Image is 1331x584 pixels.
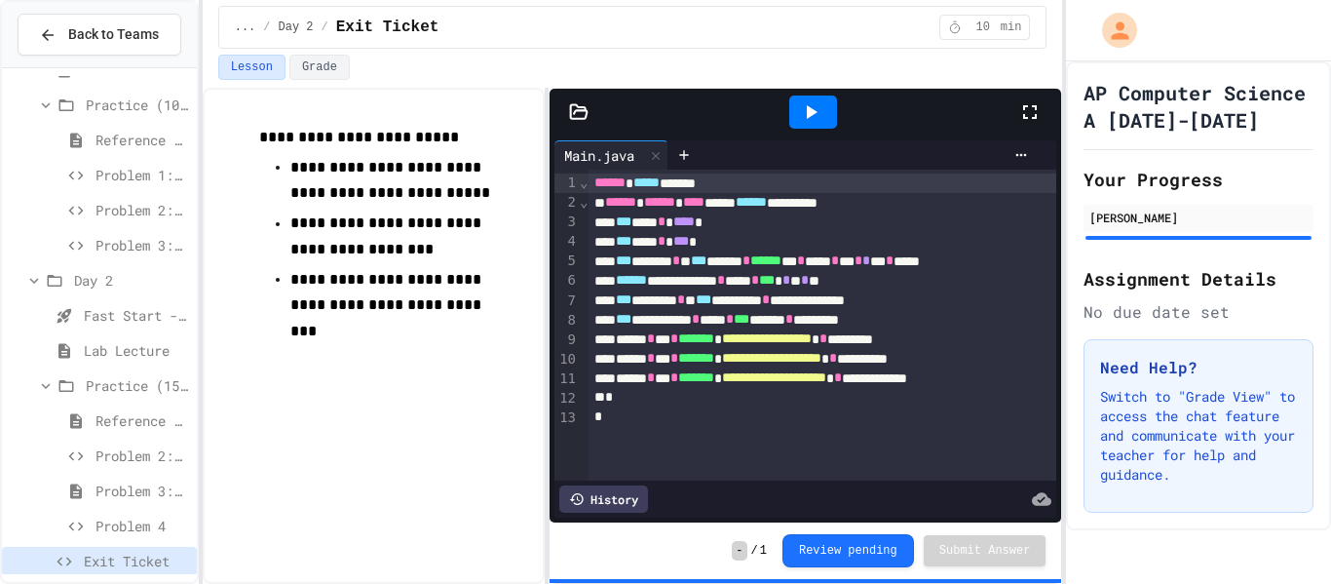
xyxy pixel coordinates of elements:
[1082,8,1142,53] div: My Account
[1100,387,1297,485] p: Switch to "Grade View" to access the chat feature and communicate with your teacher for help and ...
[782,534,914,567] button: Review pending
[554,145,644,166] div: Main.java
[751,543,758,559] span: /
[95,235,189,255] span: Problem 3: Library Growth
[95,410,189,431] span: Reference link
[939,543,1031,559] span: Submit Answer
[732,541,746,561] span: -
[95,165,189,185] span: Problem 1: Book Rating Difference
[554,252,579,271] div: 5
[1089,209,1308,226] div: [PERSON_NAME]
[554,409,579,428] div: 13
[554,174,579,193] div: 1
[68,24,159,45] span: Back to Teams
[95,130,189,150] span: Reference link
[760,543,767,559] span: 1
[95,516,189,536] span: Problem 4
[279,19,314,35] span: Day 2
[924,535,1046,566] button: Submit Answer
[968,19,999,35] span: 10
[579,175,589,190] span: Fold line
[559,486,648,513] div: History
[1084,79,1313,134] h1: AP Computer Science A [DATE]-[DATE]
[289,55,350,80] button: Grade
[554,389,579,409] div: 12
[554,140,668,170] div: Main.java
[554,331,579,350] div: 9
[554,292,579,311] div: 7
[322,19,328,35] span: /
[86,375,189,396] span: Practice (15 mins)
[84,305,189,326] span: Fast Start - Quiz
[1100,356,1297,379] h3: Need Help?
[84,340,189,361] span: Lab Lecture
[579,194,589,210] span: Fold line
[263,19,270,35] span: /
[235,19,256,35] span: ...
[554,311,579,331] div: 8
[554,193,579,213] div: 2
[554,370,579,389] div: 11
[84,551,189,571] span: Exit Ticket
[1084,300,1313,324] div: No due date set
[1084,265,1313,292] h2: Assignment Details
[554,213,579,232] div: 3
[554,271,579,291] div: 6
[18,14,181,56] button: Back to Teams
[95,481,189,501] span: Problem 3: Running programs
[95,446,189,466] span: Problem 2: Random integer between 25-75
[554,232,579,252] div: 4
[1001,19,1022,35] span: min
[1084,166,1313,193] h2: Your Progress
[218,55,285,80] button: Lesson
[336,16,439,39] span: Exit Ticket
[95,200,189,220] span: Problem 2: Page Count Comparison
[74,270,189,291] span: Day 2
[554,350,579,370] div: 10
[86,95,189,115] span: Practice (10 mins)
